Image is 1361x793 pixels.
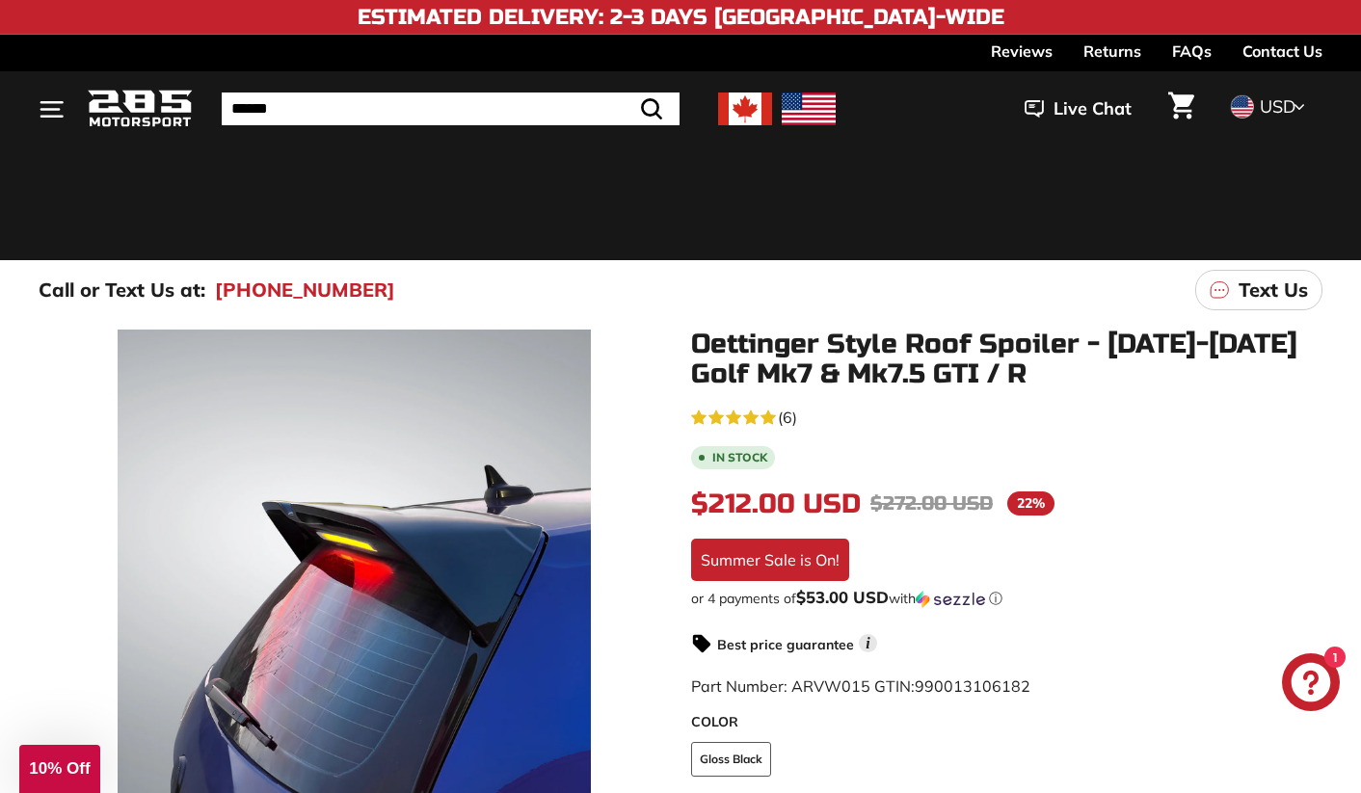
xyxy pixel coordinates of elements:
div: or 4 payments of$53.00 USDwithSezzle Click to learn more about Sezzle [691,589,1322,608]
b: In stock [712,452,767,463]
a: Returns [1083,35,1141,67]
button: Live Chat [1000,85,1157,133]
a: FAQs [1172,35,1212,67]
span: (6) [778,406,797,429]
span: USD [1260,95,1295,118]
a: Text Us [1195,270,1322,310]
span: 990013106182 [915,676,1030,696]
p: Text Us [1239,276,1308,304]
strong: Best price guarantee [717,636,854,653]
span: i [859,634,877,652]
span: $272.00 USD [870,491,993,515]
span: Part Number: ARVW015 GTIN: [691,676,1030,696]
span: 10% Off [29,759,90,778]
img: Logo_285_Motorsport_areodynamics_components [87,87,193,132]
span: $53.00 USD [796,587,889,607]
a: [PHONE_NUMBER] [215,276,395,304]
span: Live Chat [1054,96,1132,121]
img: Sezzle [916,591,985,608]
inbox-online-store-chat: Shopify online store chat [1276,653,1346,716]
div: Summer Sale is On! [691,539,849,581]
a: Cart [1157,76,1206,142]
span: $212.00 USD [691,488,861,520]
a: 4.7 rating (6 votes) [691,404,1322,429]
a: Contact Us [1242,35,1322,67]
p: Call or Text Us at: [39,276,205,304]
input: Search [222,93,680,125]
h4: Estimated Delivery: 2-3 Days [GEOGRAPHIC_DATA]-Wide [358,6,1004,29]
a: Reviews [991,35,1053,67]
span: 22% [1007,491,1054,515]
h1: Oettinger Style Roof Spoiler - [DATE]-[DATE] Golf Mk7 & Mk7.5 GTI / R [691,330,1322,389]
div: or 4 payments of with [691,589,1322,608]
label: COLOR [691,712,1322,732]
div: 10% Off [19,745,100,793]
